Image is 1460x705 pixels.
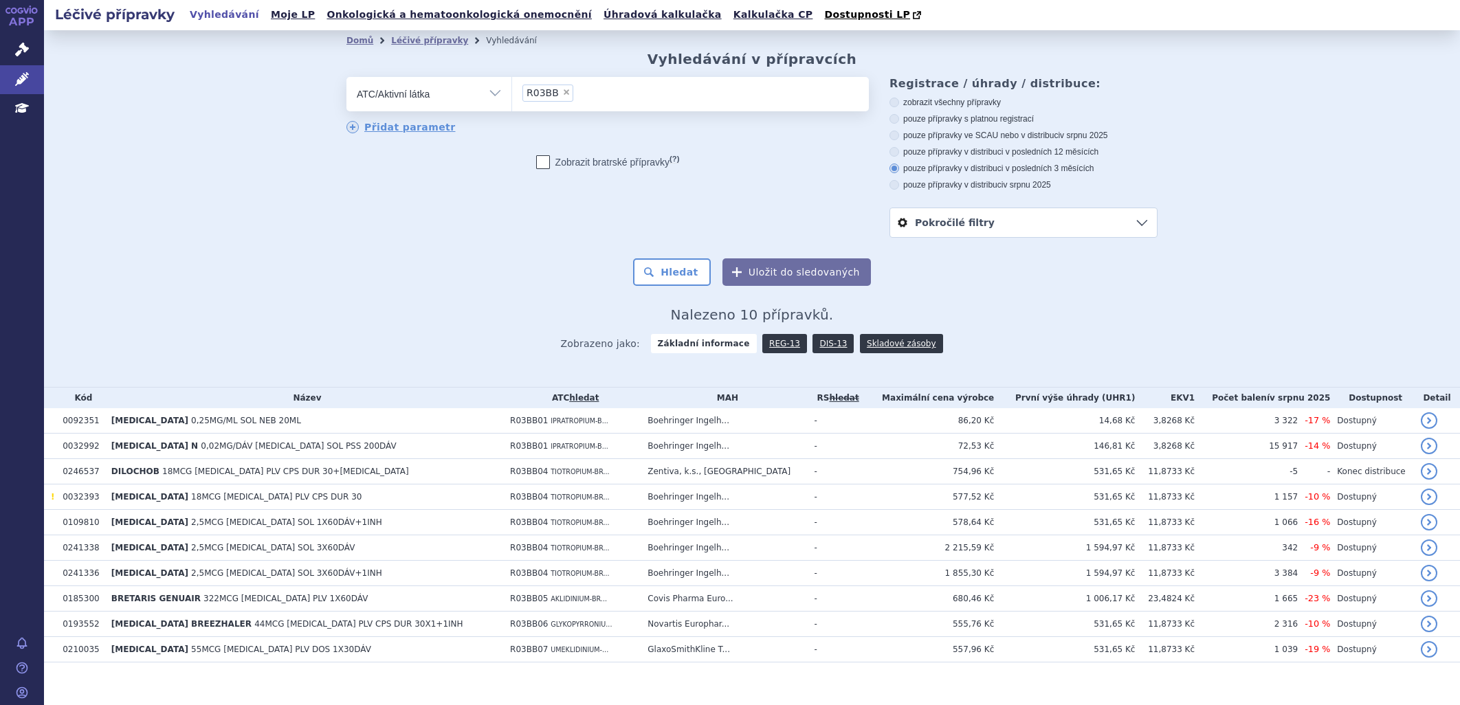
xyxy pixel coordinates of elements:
strong: Základní informace [651,334,757,353]
th: MAH [641,388,807,408]
td: Boehringer Ingelh... [641,535,807,561]
td: 531,65 Kč [994,484,1135,510]
td: 557,96 Kč [862,637,995,662]
span: IPRATROPIUM-B... [551,443,608,450]
a: REG-13 [762,334,807,353]
span: Nalezeno 10 přípravků. [671,306,834,323]
td: 1 665 [1195,586,1298,612]
td: Dostupný [1330,408,1414,434]
th: Kód [56,388,104,408]
a: detail [1421,590,1437,607]
a: Pokročilé filtry [890,208,1157,237]
td: 578,64 Kč [862,510,995,535]
span: v srpnu 2025 [1003,180,1050,190]
span: [MEDICAL_DATA] [111,492,188,502]
span: [MEDICAL_DATA] BREEZHALER [111,619,252,629]
td: 11,8733 Kč [1135,612,1195,637]
span: -17 % [1305,415,1330,425]
th: Dostupnost [1330,388,1414,408]
td: - [808,408,862,434]
span: 322MCG [MEDICAL_DATA] PLV 1X60DÁV [203,594,368,603]
th: Název [104,388,503,408]
label: pouze přípravky ve SCAU nebo v distribuci [889,130,1158,141]
span: TIOTROPIUM-BR... [551,519,609,526]
a: Úhradová kalkulačka [599,5,726,24]
td: - [808,459,862,484]
span: R03BB05 [510,594,548,603]
td: 11,8733 Kč [1135,561,1195,586]
span: IPRATROPIUM-B... [551,417,608,425]
span: 0,25MG/ML SOL NEB 20ML [191,416,301,425]
span: -9 % [1310,542,1330,552]
td: Boehringer Ingelh... [641,484,807,510]
label: pouze přípravky v distribuci v posledních 12 měsících [889,146,1158,157]
td: - [808,637,862,662]
td: GlaxoSmithKline T... [641,637,807,662]
td: 15 917 [1195,434,1298,459]
td: 0032992 [56,434,104,459]
td: 0092351 [56,408,104,434]
label: Zobrazit bratrské přípravky [536,155,680,169]
span: R03BB04 [510,543,548,552]
td: Boehringer Ingelh... [641,434,807,459]
td: 0241336 [56,561,104,586]
span: R03BB06 [510,619,548,629]
th: První výše úhrady (UHR1) [994,388,1135,408]
span: 18MCG [MEDICAL_DATA] PLV CPS DUR 30+[MEDICAL_DATA] [162,467,409,476]
td: 0032393 [56,484,104,510]
a: detail [1421,539,1437,556]
td: - [808,510,862,535]
td: 2 215,59 Kč [862,535,995,561]
span: [MEDICAL_DATA] [111,416,188,425]
td: 23,4824 Kč [1135,586,1195,612]
span: 44MCG [MEDICAL_DATA] PLV CPS DUR 30X1+1INH [254,619,463,629]
td: 11,8733 Kč [1135,484,1195,510]
td: 1 039 [1195,637,1298,662]
span: 0,02MG/DÁV [MEDICAL_DATA] SOL PSS 200DÁV [201,441,396,451]
td: 146,81 Kč [994,434,1135,459]
a: detail [1421,412,1437,429]
span: 2,5MCG [MEDICAL_DATA] SOL 1X60DÁV+1INH [191,517,382,527]
td: 0193552 [56,612,104,637]
td: 3,8268 Kč [1135,434,1195,459]
a: detail [1421,438,1437,454]
td: Dostupný [1330,561,1414,586]
a: Dostupnosti LP [820,5,928,25]
span: Tento přípravek má DNC/DoÚ. [51,492,54,502]
td: Boehringer Ingelh... [641,408,807,434]
td: Konec distribuce [1330,459,1414,484]
a: detail [1421,565,1437,581]
a: detail [1421,616,1437,632]
td: Dostupný [1330,637,1414,662]
span: R03BB [527,88,559,98]
td: Dostupný [1330,484,1414,510]
a: Kalkulačka CP [729,5,817,24]
a: detail [1421,489,1437,505]
td: Dostupný [1330,586,1414,612]
td: 1 066 [1195,510,1298,535]
span: 2,5MCG [MEDICAL_DATA] SOL 3X60DÁV+1INH [191,568,382,578]
td: 72,53 Kč [862,434,995,459]
h3: Registrace / úhrady / distribuce: [889,77,1158,90]
th: Detail [1414,388,1460,408]
td: 1 594,97 Kč [994,535,1135,561]
td: 1 006,17 Kč [994,586,1135,612]
del: hledat [829,393,859,403]
td: 1 855,30 Kč [862,561,995,586]
span: [MEDICAL_DATA] [111,645,188,654]
td: 11,8733 Kč [1135,535,1195,561]
a: hledat [569,393,599,403]
th: ATC [503,388,641,408]
td: 14,68 Kč [994,408,1135,434]
td: - [808,612,862,637]
td: - [808,484,862,510]
td: 0210035 [56,637,104,662]
abbr: (?) [670,155,679,164]
td: 0241338 [56,535,104,561]
td: 680,46 Kč [862,586,995,612]
span: TIOTROPIUM-BR... [551,468,609,475]
td: - [808,535,862,561]
span: TIOTROPIUM-BR... [551,493,609,501]
td: 555,76 Kč [862,612,995,637]
td: - [808,586,862,612]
